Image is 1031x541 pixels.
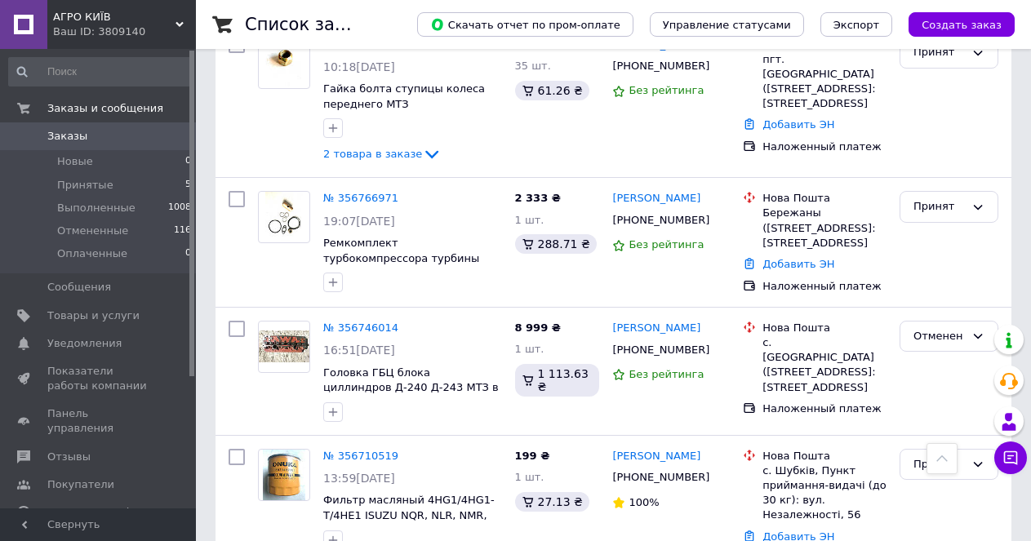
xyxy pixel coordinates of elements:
div: Принят [913,456,965,473]
span: Экспорт [833,19,879,31]
span: Создать заказ [922,19,1002,31]
span: 5 [185,178,191,193]
a: Добавить ЭН [762,258,834,270]
span: 2 товара в заказе [323,148,422,160]
a: Фото товару [258,321,310,373]
button: Управление статусами [650,12,804,37]
span: Панель управления [47,406,151,436]
span: Без рейтинга [629,368,704,380]
span: Новые [57,154,93,169]
span: 0 [185,246,191,261]
span: Оплаченные [57,246,127,261]
a: № 356746014 [323,321,398,334]
a: Ремкомплект турбокомпрессора турбины ткр 11Н1 11Н2 Р/К-ТКР-11 [323,237,479,279]
span: 2 333 ₴ [515,192,561,204]
span: Заказы [47,129,87,144]
img: Фото товару [265,38,304,88]
span: Сообщения [47,280,111,295]
span: 1 шт. [515,471,544,483]
span: Покупатели [47,477,114,492]
img: Фото товару [263,450,306,500]
div: с. Шубків, Пункт приймання-видачі (до 30 кг): вул. Незалежності, 56 [762,463,887,523]
span: Каталог ProSale [47,505,136,520]
button: Чат с покупателем [994,441,1027,474]
div: [PHONE_NUMBER] [609,55,713,77]
span: Управление статусами [663,19,791,31]
div: 61.26 ₴ [515,81,589,100]
div: Нова Пошта [762,321,887,335]
span: Принятые [57,178,113,193]
div: Нова Пошта [762,191,887,206]
a: [PERSON_NAME] [612,321,700,336]
div: [PHONE_NUMBER] [609,467,713,488]
span: Отзывы [47,450,91,464]
button: Скачать отчет по пром-оплате [417,12,633,37]
div: [PHONE_NUMBER] [609,339,713,361]
span: 116 [174,224,191,238]
span: 35 шт. [515,60,551,72]
span: Без рейтинга [629,238,704,251]
a: № 356710519 [323,450,398,462]
span: 13:59[DATE] [323,472,395,485]
span: 19:07[DATE] [323,215,395,228]
button: Экспорт [820,12,892,37]
div: Наложенный платеж [762,279,887,294]
a: 2 товара в заказе [323,148,442,160]
span: Без рейтинга [629,84,704,96]
a: № 356766971 [323,192,398,204]
div: Наложенный платеж [762,401,887,416]
img: Фото товару [259,330,309,362]
span: 100% [629,496,659,508]
a: Добавить ЭН [762,118,834,131]
span: Отмененные [57,224,128,238]
div: 288.71 ₴ [515,234,597,254]
a: Фото товару [258,37,310,89]
div: с. [GEOGRAPHIC_DATA] ([STREET_ADDRESS]: [STREET_ADDRESS] [762,335,887,395]
div: Отменен [913,328,965,345]
div: Наложенный платеж [762,140,887,154]
input: Поиск [8,57,193,86]
span: 10:18[DATE] [323,60,395,73]
span: 1 шт. [515,343,544,355]
span: Заказы и сообщения [47,101,163,116]
h1: Список заказов [245,15,385,34]
div: пгт. [GEOGRAPHIC_DATA] ([STREET_ADDRESS]: [STREET_ADDRESS] [762,52,887,112]
span: Показатели работы компании [47,364,151,393]
span: 1008 [168,201,191,215]
a: [PERSON_NAME] [612,449,700,464]
div: Нова Пошта [762,449,887,463]
div: Бережаны ([STREET_ADDRESS]: [STREET_ADDRESS] [762,206,887,251]
a: Фото товару [258,449,310,501]
span: 1 шт. [515,214,544,226]
span: Товары и услуги [47,308,140,323]
a: Фото товару [258,191,310,243]
span: АГРО КИЇВ [53,10,176,24]
div: Принят [913,44,965,61]
img: Фото товару [265,192,304,242]
span: 199 ₴ [515,450,550,462]
span: Скачать отчет по пром-оплате [430,17,620,32]
div: Принят [913,198,965,215]
span: 0 [185,154,191,169]
div: 1 113.63 ₴ [515,364,600,397]
div: 27.13 ₴ [515,492,589,512]
span: Выполненные [57,201,136,215]
a: Создать заказ [892,18,1015,30]
span: 16:51[DATE] [323,344,395,357]
span: 8 999 ₴ [515,321,561,334]
a: Гайка болта ступицы колеса переднего МТЗ [US_EMPLOYER_IDENTIFICATION_NUMBER] [323,82,549,125]
button: Создать заказ [909,12,1015,37]
div: [PHONE_NUMBER] [609,210,713,231]
a: [PERSON_NAME] [612,191,700,206]
span: Уведомления [47,336,122,351]
div: Ваш ID: 3809140 [53,24,196,39]
a: Головка ГБЦ блока циллиндров Д-240 Д-243 МТЗ в сборе 240-1003012-А1 [323,366,499,409]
